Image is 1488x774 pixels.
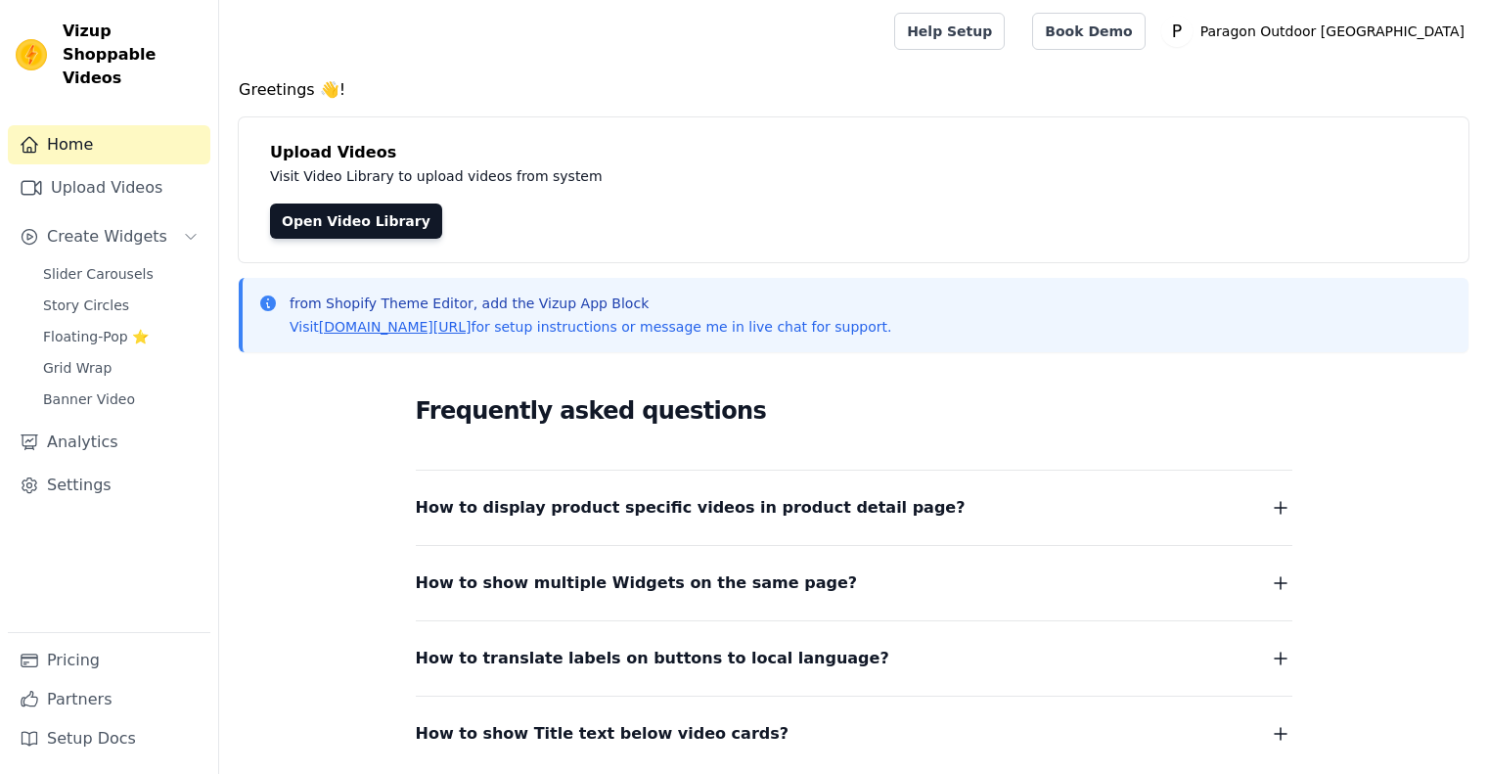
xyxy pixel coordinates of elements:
a: Banner Video [31,386,210,413]
a: Partners [8,680,210,719]
button: How to translate labels on buttons to local language? [416,645,1292,672]
h4: Greetings 👋! [239,78,1468,102]
span: Banner Video [43,389,135,409]
a: Settings [8,466,210,505]
button: How to display product specific videos in product detail page? [416,494,1292,522]
span: Vizup Shoppable Videos [63,20,203,90]
p: Visit Video Library to upload videos from system [270,164,1147,188]
button: Create Widgets [8,217,210,256]
span: How to translate labels on buttons to local language? [416,645,889,672]
a: Floating-Pop ⭐ [31,323,210,350]
a: Analytics [8,423,210,462]
p: Visit for setup instructions or message me in live chat for support. [290,317,891,337]
a: Book Demo [1032,13,1145,50]
span: How to show multiple Widgets on the same page? [416,569,858,597]
button: P Paragon Outdoor [GEOGRAPHIC_DATA] [1161,14,1472,49]
a: Pricing [8,641,210,680]
a: [DOMAIN_NAME][URL] [319,319,472,335]
text: P [1171,22,1181,41]
h4: Upload Videos [270,141,1437,164]
a: Grid Wrap [31,354,210,382]
h2: Frequently asked questions [416,391,1292,431]
span: How to show Title text below video cards? [416,720,789,748]
button: How to show multiple Widgets on the same page? [416,569,1292,597]
span: How to display product specific videos in product detail page? [416,494,966,522]
a: Open Video Library [270,204,442,239]
span: Slider Carousels [43,264,154,284]
a: Help Setup [894,13,1005,50]
span: Floating-Pop ⭐ [43,327,149,346]
span: Create Widgets [47,225,167,249]
a: Upload Videos [8,168,210,207]
p: Paragon Outdoor [GEOGRAPHIC_DATA] [1193,14,1472,49]
a: Slider Carousels [31,260,210,288]
a: Setup Docs [8,719,210,758]
span: Grid Wrap [43,358,112,378]
span: Story Circles [43,296,129,315]
button: How to show Title text below video cards? [416,720,1292,748]
a: Story Circles [31,292,210,319]
a: Home [8,125,210,164]
p: from Shopify Theme Editor, add the Vizup App Block [290,294,891,313]
img: Vizup [16,39,47,70]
